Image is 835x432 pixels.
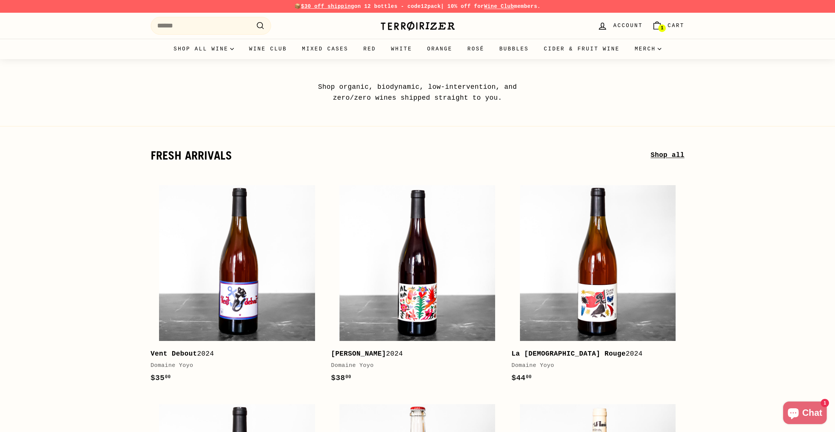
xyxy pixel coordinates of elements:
[301,82,534,103] p: Shop organic, biodynamic, low-intervention, and zero/zero wines shipped straight to you.
[383,39,420,59] a: White
[151,2,685,11] p: 📦 on 12 bottles - code | 10% off for members.
[151,348,316,359] div: 2024
[650,150,684,161] a: Shop all
[331,374,351,382] span: $38
[511,350,626,357] b: La [DEMOGRAPHIC_DATA] Rouge
[420,39,460,59] a: Orange
[511,348,677,359] div: 2024
[613,21,643,30] span: Account
[536,39,627,59] a: Cider & Fruit Wine
[165,374,171,380] sup: 00
[151,176,324,392] a: Vent Debout2024Domaine Yoyo
[781,402,829,426] inbox-online-store-chat: Shopify online store chat
[301,3,355,9] span: $30 off shipping
[241,39,294,59] a: Wine Club
[331,348,496,359] div: 2024
[136,39,700,59] div: Primary
[511,374,532,382] span: $44
[151,149,651,162] h2: fresh arrivals
[511,361,677,370] div: Domaine Yoyo
[331,350,386,357] b: [PERSON_NAME]
[294,39,356,59] a: Mixed Cases
[460,39,492,59] a: Rosé
[647,15,689,37] a: Cart
[331,176,504,392] a: [PERSON_NAME]2024Domaine Yoyo
[356,39,383,59] a: Red
[346,374,351,380] sup: 00
[492,39,536,59] a: Bubbles
[331,361,496,370] div: Domaine Yoyo
[166,39,242,59] summary: Shop all wine
[668,21,685,30] span: Cart
[151,374,171,382] span: $35
[593,15,647,37] a: Account
[627,39,669,59] summary: Merch
[511,176,684,392] a: La [DEMOGRAPHIC_DATA] Rouge2024Domaine Yoyo
[484,3,514,9] a: Wine Club
[151,361,316,370] div: Domaine Yoyo
[661,26,663,31] span: 1
[421,3,441,9] strong: 12pack
[526,374,532,380] sup: 00
[151,350,197,357] b: Vent Debout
